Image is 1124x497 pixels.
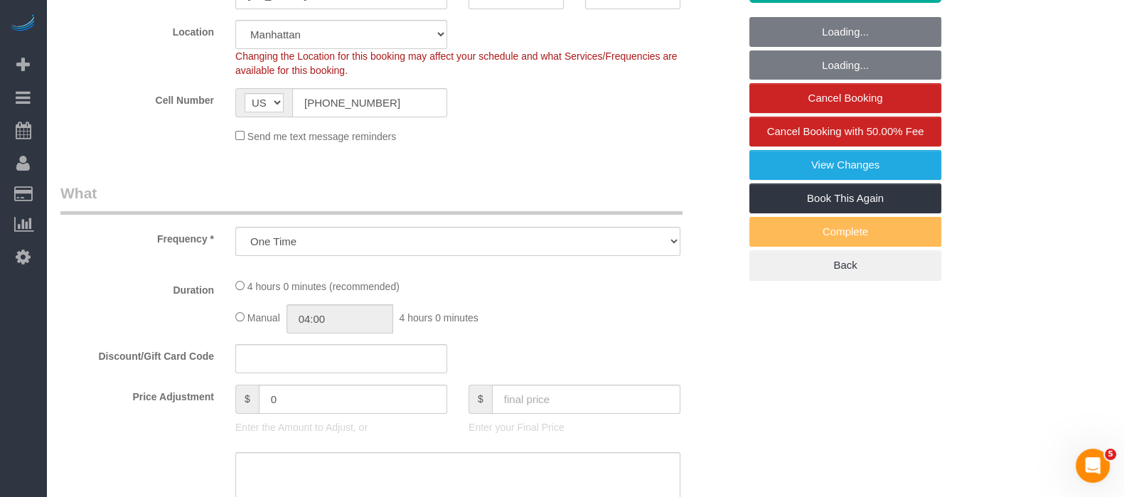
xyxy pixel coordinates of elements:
label: Location [50,20,225,39]
label: Price Adjustment [50,385,225,404]
a: Cancel Booking with 50.00% Fee [749,117,941,146]
span: 4 hours 0 minutes (recommended) [247,281,400,292]
span: Cancel Booking with 50.00% Fee [767,125,924,137]
span: Manual [247,312,280,324]
img: Automaid Logo [9,14,37,34]
span: $ [235,385,259,414]
span: $ [469,385,492,414]
input: final price [492,385,680,414]
iframe: Intercom live chat [1076,449,1110,483]
label: Discount/Gift Card Code [50,344,225,363]
input: Cell Number [292,88,447,117]
label: Cell Number [50,88,225,107]
p: Enter your Final Price [469,420,680,434]
label: Frequency * [50,227,225,246]
a: Cancel Booking [749,83,941,113]
a: View Changes [749,150,941,180]
span: Send me text message reminders [247,131,396,142]
span: 4 hours 0 minutes [399,312,478,324]
a: Back [749,250,941,280]
legend: What [60,183,683,215]
p: Enter the Amount to Adjust, or [235,420,447,434]
a: Book This Again [749,183,941,213]
span: 5 [1105,449,1116,460]
label: Duration [50,278,225,297]
span: Changing the Location for this booking may affect your schedule and what Services/Frequencies are... [235,50,678,76]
